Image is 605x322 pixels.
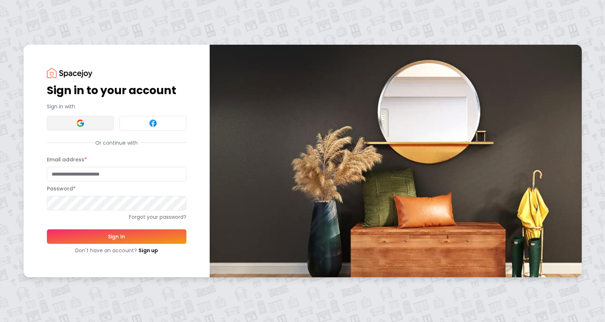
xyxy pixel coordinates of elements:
[47,156,87,163] label: Email address
[47,247,186,254] div: Don't have an account?
[149,119,157,128] img: Facebook signin
[76,119,85,128] img: Google signin
[47,229,186,244] button: Sign In
[47,213,186,221] a: Forgot your password?
[138,247,158,254] a: Sign up
[210,45,582,277] img: banner
[47,68,92,78] img: Spacejoy Logo
[47,103,186,110] p: Sign in with
[47,185,76,192] label: Password
[92,139,141,146] span: Or continue with
[47,84,186,97] h1: Sign in to your account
